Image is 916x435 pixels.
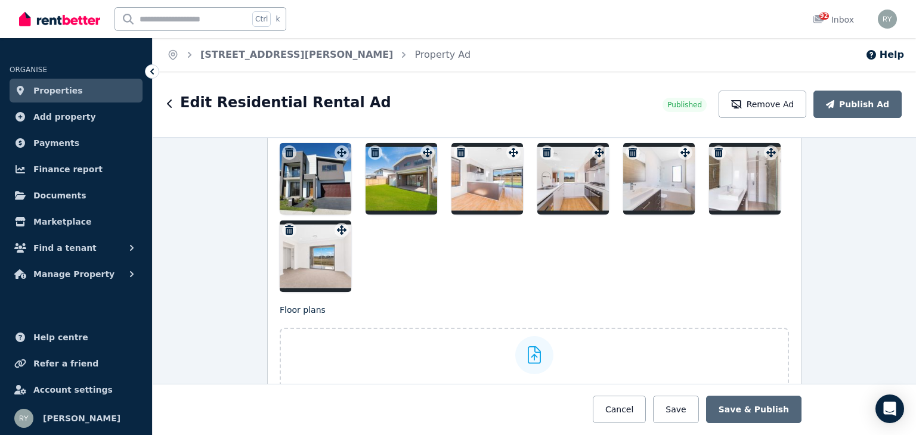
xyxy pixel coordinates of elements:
button: Help [865,48,904,62]
div: Open Intercom Messenger [875,394,904,423]
a: Account settings [10,378,143,402]
span: Marketplace [33,215,91,229]
nav: Breadcrumb [153,38,485,72]
span: Upload a file [472,383,524,392]
span: Help centre [33,330,88,344]
button: Manage Property [10,262,143,286]
span: or drag and drop [527,383,597,392]
span: Account settings [33,383,113,397]
a: [STREET_ADDRESS][PERSON_NAME] [200,49,393,60]
a: Documents [10,184,143,207]
a: Marketplace [10,210,143,234]
a: Properties [10,79,143,102]
button: Save [653,396,698,423]
span: Find a tenant [33,241,97,255]
span: Ctrl [252,11,271,27]
span: 92 [819,13,829,20]
img: RentBetter [19,10,100,28]
h1: Edit Residential Rental Ad [180,93,391,112]
span: Refer a friend [33,356,98,371]
span: k [276,14,280,24]
button: Find a tenant [10,236,143,260]
span: Published [667,100,702,110]
a: Property Ad [414,49,471,60]
a: Refer a friend [10,352,143,375]
span: Documents [33,188,86,203]
span: Manage Property [33,267,114,281]
a: Finance report [10,157,143,181]
a: Payments [10,131,143,155]
button: Remove Ad [719,91,806,118]
span: [PERSON_NAME] [43,411,120,425]
a: Add property [10,105,143,129]
div: Inbox [812,14,854,26]
img: Richard Yong [878,10,897,29]
a: Help centre [10,325,143,349]
button: Save & Publish [706,396,801,423]
button: Upload a file or drag and drop [472,381,597,393]
span: Add property [33,110,96,124]
p: Floor plans [280,304,789,316]
span: Properties [33,83,83,98]
button: Cancel [593,396,646,423]
span: Finance report [33,162,103,176]
span: ORGANISE [10,66,47,74]
span: Payments [33,136,79,150]
img: Richard Yong [14,409,33,428]
button: Publish Ad [813,91,902,118]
